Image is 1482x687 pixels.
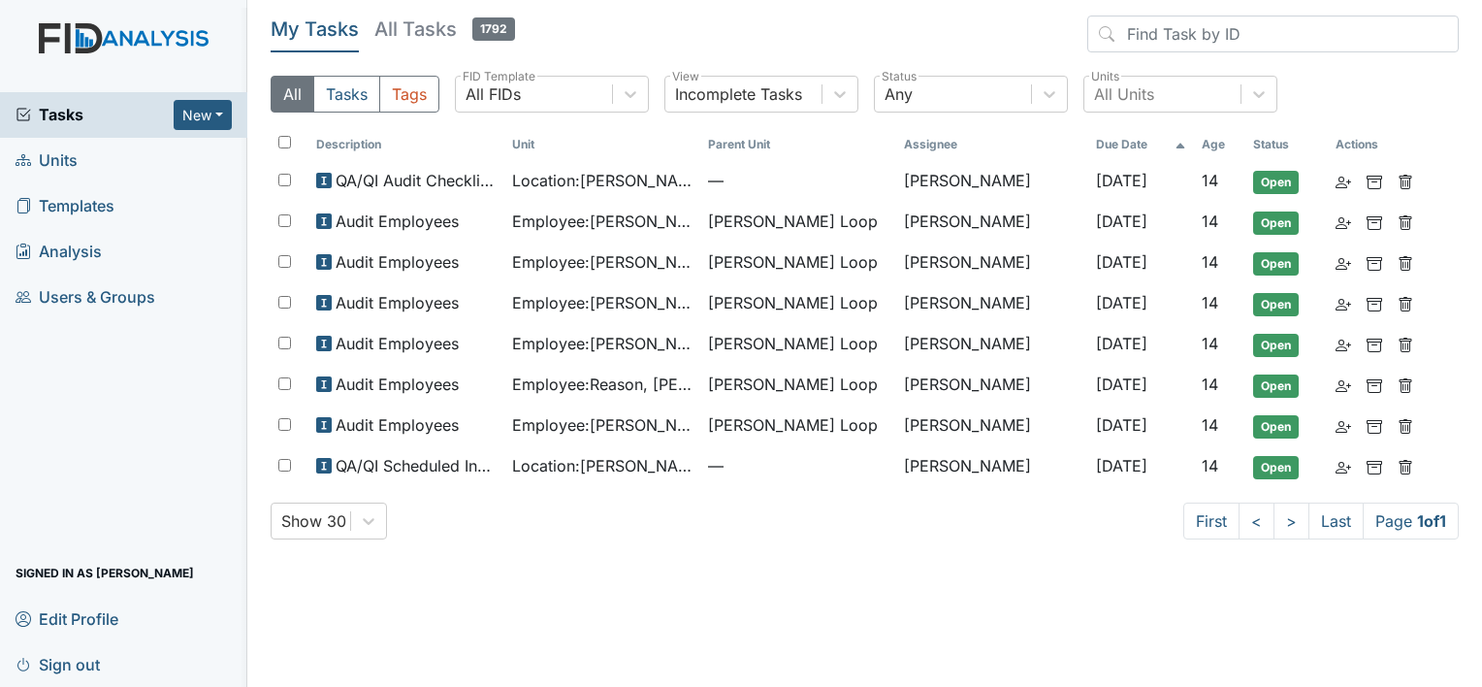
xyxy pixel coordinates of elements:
nav: task-pagination [1183,503,1459,540]
span: Employee : [PERSON_NAME]'[PERSON_NAME] [512,250,693,274]
td: [PERSON_NAME] [896,406,1088,446]
th: Toggle SortBy [1194,128,1246,161]
span: Employee : [PERSON_NAME] [512,332,693,355]
span: Location : [PERSON_NAME] Loop [512,169,693,192]
th: Toggle SortBy [700,128,896,161]
span: [DATE] [1096,334,1147,353]
span: Open [1253,212,1299,235]
span: Employee : [PERSON_NAME] [512,210,693,233]
input: Toggle All Rows Selected [278,136,291,148]
span: [DATE] [1096,252,1147,272]
button: Tasks [313,76,380,113]
span: [PERSON_NAME] Loop [708,291,878,314]
span: Audit Employees [336,332,459,355]
span: Open [1253,456,1299,479]
span: Employee : [PERSON_NAME] [512,413,693,437]
span: [DATE] [1096,415,1147,435]
button: Tags [379,76,439,113]
span: Open [1253,252,1299,276]
span: 14 [1202,456,1218,475]
a: Archive [1367,332,1382,355]
span: 1792 [472,17,515,41]
th: Actions [1328,128,1425,161]
a: Archive [1367,169,1382,192]
span: QA/QI Audit Checklist (ICF) [336,169,497,192]
span: 14 [1202,334,1218,353]
th: Toggle SortBy [1245,128,1328,161]
span: Audit Employees [336,250,459,274]
span: [DATE] [1096,293,1147,312]
td: [PERSON_NAME] [896,324,1088,365]
input: Find Task by ID [1087,16,1459,52]
h5: All Tasks [374,16,515,43]
span: Signed in as [PERSON_NAME] [16,558,194,588]
td: [PERSON_NAME] [896,365,1088,406]
a: Archive [1367,250,1382,274]
span: [PERSON_NAME] Loop [708,210,878,233]
a: Archive [1367,373,1382,396]
span: Open [1253,415,1299,439]
span: 14 [1202,252,1218,272]
div: All FIDs [466,82,521,106]
div: Type filter [271,76,439,113]
span: [PERSON_NAME] Loop [708,413,878,437]
a: Delete [1398,413,1413,437]
div: Show 30 [281,509,346,533]
button: All [271,76,314,113]
th: Toggle SortBy [308,128,504,161]
span: Employee : Reason, [PERSON_NAME] [512,373,693,396]
span: Location : [PERSON_NAME] St. [512,454,693,477]
a: > [1273,503,1309,540]
span: [DATE] [1096,456,1147,475]
span: Page [1363,503,1459,540]
a: Archive [1367,413,1382,437]
span: Open [1253,334,1299,357]
span: [PERSON_NAME] Loop [708,373,878,396]
span: Open [1253,293,1299,316]
span: Employee : [PERSON_NAME][GEOGRAPHIC_DATA] [512,291,693,314]
th: Toggle SortBy [504,128,700,161]
a: Delete [1398,373,1413,396]
span: 14 [1202,293,1218,312]
td: [PERSON_NAME] [896,243,1088,283]
strong: 1 of 1 [1417,511,1446,531]
a: Delete [1398,454,1413,477]
td: [PERSON_NAME] [896,202,1088,243]
a: Archive [1367,454,1382,477]
span: 14 [1202,415,1218,435]
span: [PERSON_NAME] Loop [708,332,878,355]
span: 14 [1202,171,1218,190]
span: Edit Profile [16,604,118,634]
td: [PERSON_NAME] [896,446,1088,487]
span: Analysis [16,237,102,267]
td: [PERSON_NAME] [896,283,1088,324]
a: Delete [1398,332,1413,355]
a: Archive [1367,210,1382,233]
a: < [1239,503,1274,540]
td: [PERSON_NAME] [896,161,1088,202]
span: Open [1253,375,1299,398]
span: Audit Employees [336,210,459,233]
a: Delete [1398,169,1413,192]
th: Assignee [896,128,1088,161]
span: — [708,169,888,192]
span: Templates [16,191,114,221]
a: Tasks [16,103,174,126]
a: Delete [1398,291,1413,314]
span: Units [16,146,78,176]
th: Toggle SortBy [1088,128,1194,161]
span: [DATE] [1096,212,1147,231]
div: Any [885,82,913,106]
span: — [708,454,888,477]
span: QA/QI Scheduled Inspection [336,454,497,477]
a: Archive [1367,291,1382,314]
a: Delete [1398,210,1413,233]
span: [PERSON_NAME] Loop [708,250,878,274]
span: Audit Employees [336,291,459,314]
div: Incomplete Tasks [675,82,802,106]
span: [DATE] [1096,375,1147,394]
a: Delete [1398,250,1413,274]
span: Audit Employees [336,373,459,396]
span: [DATE] [1096,171,1147,190]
